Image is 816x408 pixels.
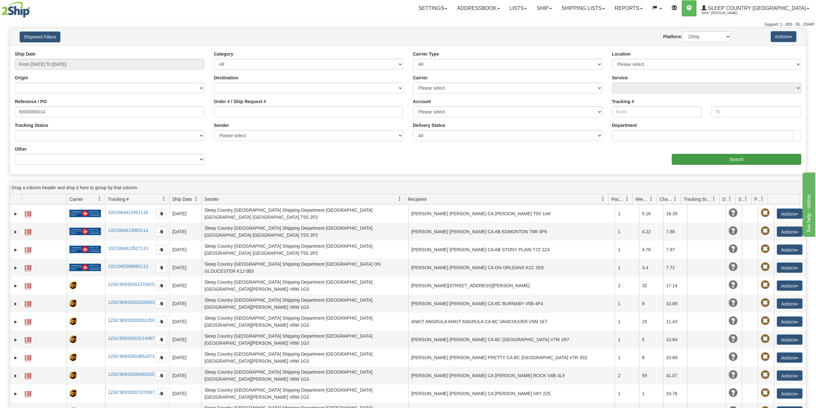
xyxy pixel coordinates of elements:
td: 32 [639,277,663,295]
a: Recipient filter column settings [598,193,608,204]
a: Tracking # filter column settings [158,193,169,204]
a: Label [25,370,31,380]
a: 1021965398080112 [108,264,148,269]
label: Other [15,146,27,152]
td: [DATE] [169,385,201,403]
span: Unknown [729,280,738,289]
a: Sleep Country [GEOGRAPHIC_DATA] 2044 / [PERSON_NAME] [696,0,814,16]
label: Carrier Type [413,51,439,57]
button: Copy to clipboard [156,335,167,344]
button: Copy to clipboard [156,245,167,254]
img: 8 - UPS [69,281,76,289]
td: [PERSON_NAME] [PERSON_NAME] CA AB STONY PLAIN T7Z 2Z4 [408,241,615,259]
span: Pickup Not Assigned [761,352,770,361]
a: Label [25,334,31,344]
span: Sender [204,196,219,202]
img: 8 - UPS [69,335,76,343]
button: Copy to clipboard [156,281,167,290]
a: Reports [610,0,647,16]
a: 1021964413527113 [108,246,148,251]
label: Department [612,122,637,129]
td: Sleep Country [GEOGRAPHIC_DATA] Shipping Department [GEOGRAPHIC_DATA] [GEOGRAPHIC_DATA][PERSON_NA... [201,295,408,313]
a: Carrier filter column settings [94,193,105,204]
span: Pickup Not Assigned [761,226,770,235]
a: Label [25,388,31,398]
a: Settings [413,0,452,16]
td: Sleep Country [GEOGRAPHIC_DATA] Shipping Department [GEOGRAPHIC_DATA] [GEOGRAPHIC_DATA][PERSON_NA... [201,349,408,367]
span: Tracking Status [684,196,712,202]
td: ANKIT ANGRULA ANKIT ANGRULA CA BC VANCOUVER V5M 1E7 [408,313,615,331]
div: grid grouping header [10,182,806,194]
label: Tracking Status [15,122,48,129]
label: Destination [214,75,238,81]
td: [PERSON_NAME] [PERSON_NAME] CA BC BURNABY V5B 4P4 [408,295,615,313]
span: Pickup Not Assigned [761,388,770,397]
img: 20 - Canada Post [69,209,101,217]
a: Pickup Status filter column settings [757,193,767,204]
td: 1 [615,241,639,259]
label: Category [214,51,234,57]
label: Account [413,98,431,105]
button: Actions [777,226,803,237]
td: [PERSON_NAME][STREET_ADDRESS][PERSON_NAME] [408,277,615,295]
td: 7.97 [663,241,687,259]
button: Actions [777,298,803,309]
td: Sleep Country [GEOGRAPHIC_DATA] Shipping Department [GEOGRAPHIC_DATA] ON GLOUCESTER K1J 0B3 [201,259,408,277]
span: Pickup Not Assigned [761,370,770,379]
a: Label [25,208,31,218]
td: 1 [615,223,639,241]
a: Label [25,262,31,272]
td: 10.84 [663,331,687,349]
img: 20 - Canada Post [69,263,101,271]
button: Actions [777,208,803,219]
button: Actions [777,334,803,345]
td: Sleep Country [GEOGRAPHIC_DATA] Shipping Department [GEOGRAPHIC_DATA] [GEOGRAPHIC_DATA][PERSON_NA... [201,277,408,295]
td: 1 [615,205,639,223]
a: Label [25,316,31,326]
button: Actions [777,244,803,255]
span: Ship Date [172,196,192,202]
span: Weight [635,196,649,202]
td: 5 [639,331,663,349]
span: Pickup Status [754,196,760,202]
a: 1ZAC90932006545335 [108,372,155,377]
button: Copy to clipboard [156,317,167,326]
td: 1 [615,385,639,403]
td: 1 [615,295,639,313]
a: 1ZAC90932001370425 [108,282,155,287]
td: 3.4 [639,259,663,277]
label: Reference / PO [15,98,47,105]
a: Charge filter column settings [670,193,681,204]
label: Location [612,51,631,57]
td: 17.14 [663,277,687,295]
td: [DATE] [169,331,201,349]
td: [PERSON_NAME] [PERSON_NAME] CA ON ORLEANS K1C 2E8 [408,259,615,277]
a: Label [25,226,31,236]
a: 1ZAC90932003852473 [108,354,155,359]
td: 1 [615,313,639,331]
a: 1ZAC90932007370567 [108,390,155,395]
td: 16.35 [663,205,687,223]
td: [DATE] [169,277,201,295]
a: Shipment Issues filter column settings [741,193,751,204]
a: Label [25,280,31,290]
span: Pickup Not Assigned [761,244,770,253]
button: Actions [777,262,803,273]
a: Tracking Status filter column settings [708,193,719,204]
a: Label [25,244,31,254]
span: Shipment Issues [738,196,744,202]
span: Carrier [69,196,83,202]
td: Sleep Country [GEOGRAPHIC_DATA] Shipping Department [GEOGRAPHIC_DATA] [GEOGRAPHIC_DATA][PERSON_NA... [201,367,408,385]
a: Addressbook [452,0,505,16]
span: Tracking # [108,196,129,202]
span: Unknown [729,334,738,343]
td: Sleep Country [GEOGRAPHIC_DATA] Shipping Department [GEOGRAPHIC_DATA] [GEOGRAPHIC_DATA] [GEOGRAPH... [201,241,408,259]
button: Actions [777,352,803,363]
td: [PERSON_NAME] [PERSON_NAME] CA [PERSON_NAME] T0V 1A0 [408,205,615,223]
td: 4.22 [639,223,663,241]
td: 8 [639,349,663,367]
button: Copy to clipboard [156,389,167,398]
a: Expand [13,265,19,271]
a: Ship Date filter column settings [191,193,201,204]
td: 8 [639,295,663,313]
